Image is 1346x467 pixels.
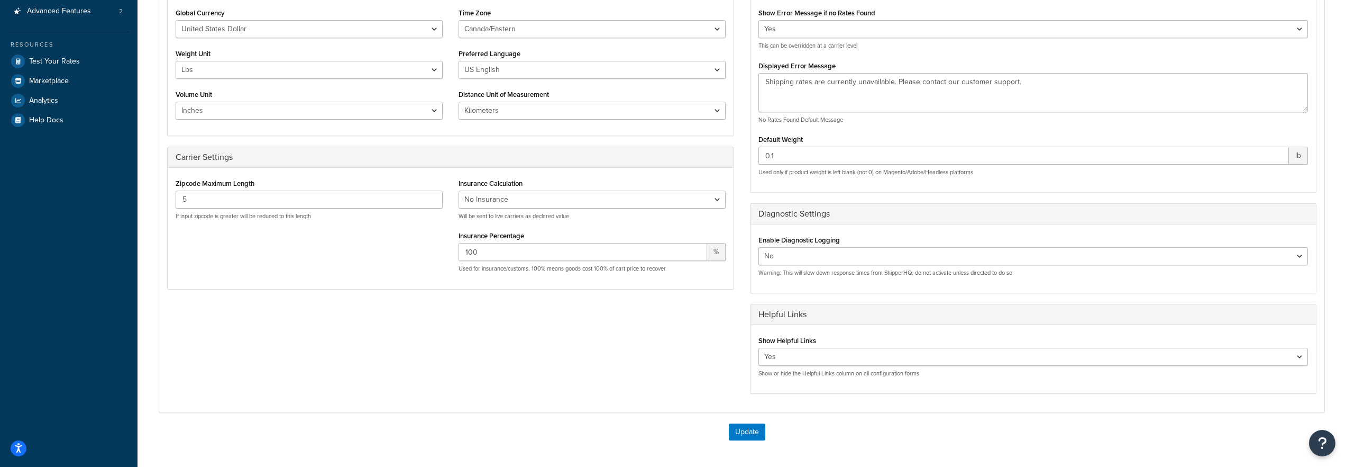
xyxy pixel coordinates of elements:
[8,52,130,71] a: Test Your Rates
[758,269,1308,277] p: Warning: This will slow down response times from ShipperHQ, do not activate unless directed to do so
[459,179,523,187] label: Insurance Calculation
[8,111,130,130] a: Help Docs
[176,212,443,220] p: If input zipcode is greater will be reduced to this length
[8,40,130,49] div: Resources
[119,7,123,16] span: 2
[176,9,225,17] label: Global Currency
[758,168,1308,176] p: Used only if product weight is left blank (not 0) on Magento/Adobe/Headless platforms
[459,9,491,17] label: Time Zone
[758,337,816,345] label: Show Helpful Links
[758,370,1308,378] p: Show or hide the Helpful Links column on all configuration forms
[459,265,726,273] p: Used for insurance/customs, 100% means goods cost 100% of cart price to recover
[758,73,1308,112] textarea: Shipping rates are currently unavailable. Please contact our customer support.
[8,2,130,21] a: Advanced Features 2
[758,209,1308,219] h3: Diagnostic Settings
[459,232,524,240] label: Insurance Percentage
[176,179,254,187] label: Zipcode Maximum Length
[459,91,549,98] label: Distance Unit of Measurement
[29,116,63,125] span: Help Docs
[729,424,765,441] button: Update
[707,243,726,261] span: %
[758,116,1308,124] p: No Rates Found Default Message
[176,152,726,162] h3: Carrier Settings
[176,91,212,98] label: Volume Unit
[758,42,1308,50] p: This can be overridden at a carrier level
[29,57,80,66] span: Test Your Rates
[176,50,210,58] label: Weight Unit
[459,212,726,220] p: Will be sent to live carriers as declared value
[758,62,836,70] label: Displayed Error Message
[8,91,130,110] a: Analytics
[758,236,840,244] label: Enable Diagnostic Logging
[1309,430,1335,456] button: Open Resource Center
[29,96,58,105] span: Analytics
[8,71,130,91] a: Marketplace
[758,9,875,17] label: Show Error Message if no Rates Found
[758,310,1308,319] h3: Helpful Links
[8,2,130,21] li: Advanced Features
[1289,147,1308,165] span: lb
[758,136,803,143] label: Default Weight
[459,50,520,58] label: Preferred Language
[27,7,91,16] span: Advanced Features
[29,77,69,86] span: Marketplace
